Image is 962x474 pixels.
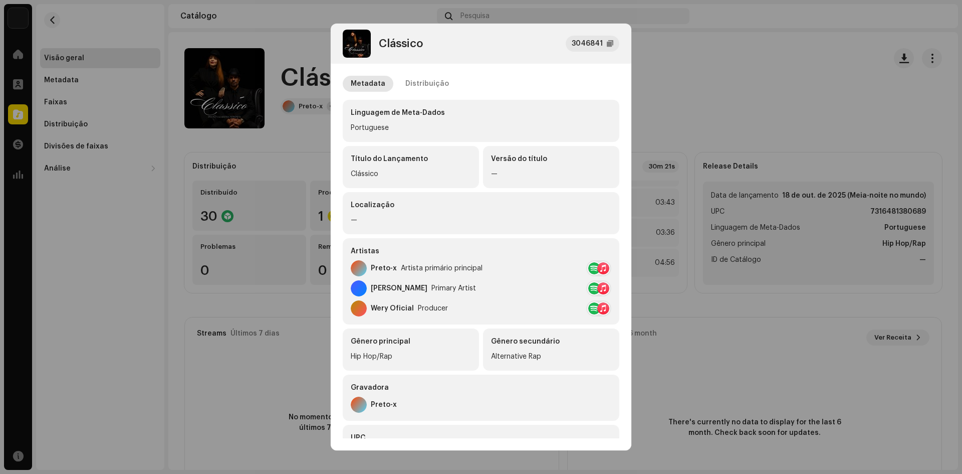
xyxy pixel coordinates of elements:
div: Metadata [351,76,385,92]
div: Wery Oficial [371,304,414,312]
div: Producer [418,304,448,312]
div: Clássico [351,168,471,180]
div: Artistas [351,246,611,256]
div: Linguagem de Meta-Dados [351,108,611,118]
div: Artista primário principal [401,264,483,272]
div: Clássico [379,38,423,50]
div: 3046841 [572,38,603,50]
div: Localização [351,200,611,210]
div: Versão do título [491,154,611,164]
div: Preto-x [371,401,397,409]
div: Título do Lançamento [351,154,471,164]
div: Gênero secundário [491,337,611,347]
div: Gravadora [351,383,611,393]
div: Alternative Rap [491,351,611,363]
div: Primary Artist [431,284,476,292]
div: — [351,214,611,226]
div: UPC [351,433,611,443]
div: Preto-x [371,264,397,272]
img: 90c78a82-2c76-4687-b7b7-a4320e2504bb [343,30,371,58]
div: Gênero principal [351,337,471,347]
div: Distribuição [405,76,449,92]
div: Portuguese [351,122,611,134]
div: — [491,168,611,180]
div: Hip Hop/Rap [351,351,471,363]
div: [PERSON_NAME] [371,284,427,292]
